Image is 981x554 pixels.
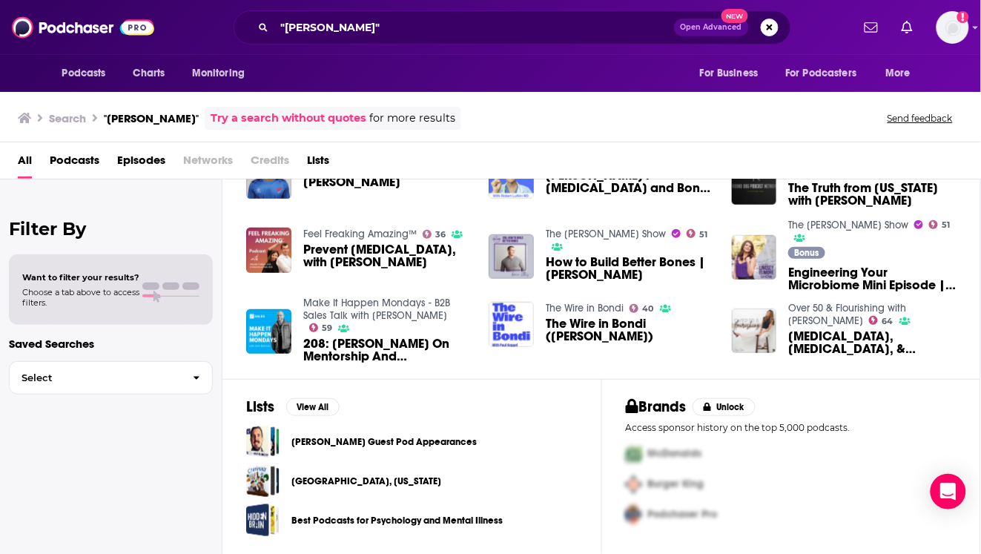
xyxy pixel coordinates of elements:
img: Second Pro Logo [620,469,648,500]
a: [PERSON_NAME] Guest Pod Appearances [291,434,477,450]
a: 64 [869,316,894,325]
h3: "[PERSON_NAME]" [104,111,199,125]
span: Want to filter your results? [22,272,139,283]
span: 208: [PERSON_NAME] On Mentorship And Commitment [303,337,472,363]
span: Credits [251,148,289,179]
a: The Lindsey Elmore Show [788,219,908,231]
a: Lists [307,148,329,179]
span: Podchaser Pro [648,509,718,521]
a: All [18,148,32,179]
a: Feel Freaking Amazing™ [303,228,417,240]
a: Columbus, Ohio [246,464,280,498]
a: Episodes [117,148,165,179]
img: Podchaser - Follow, Share and Rate Podcasts [12,13,154,42]
a: Show notifications dropdown [896,15,919,40]
a: 59 [309,323,333,332]
img: Osteoporosis, Osteopenia, & Maintaining Bone Health with Kevin Ellis [732,309,777,354]
div: Open Intercom Messenger [931,474,966,510]
span: 36 [435,231,446,238]
span: [PERSON_NAME] : [MEDICAL_DATA] and Bone Basics [546,169,714,194]
img: How to Build Better Bones | Kevin Ellis [489,234,534,280]
a: Try a search without quotes [211,110,366,127]
button: open menu [776,59,879,88]
h2: Filter By [9,218,213,240]
span: 64 [882,318,894,325]
img: The Truth from Texas with Kevin Ellis [732,160,777,205]
span: Open Advanced [681,24,742,31]
img: Third Pro Logo [620,500,648,530]
a: 36 [423,230,446,239]
span: The Wire in Bondi ([PERSON_NAME]) [546,317,714,343]
h3: Search [49,111,86,125]
img: First Pro Logo [620,439,648,469]
span: Podcasts [50,148,99,179]
button: open menu [52,59,125,88]
span: 59 [322,325,332,332]
span: More [885,63,911,84]
a: Osteoporosis, Osteopenia, & Maintaining Bone Health with Kevin Ellis [788,330,957,355]
a: Over 50 & Flourishing with Dominique Sachse [788,302,906,327]
h2: Brands [626,398,687,416]
img: The Wire in Bondi (Kevin Ellis) [489,302,534,347]
span: 40 [643,306,654,312]
span: [MEDICAL_DATA], [MEDICAL_DATA], & Maintaining [MEDICAL_DATA] with [PERSON_NAME] [788,330,957,355]
a: Charts [124,59,174,88]
span: McDonalds [648,448,702,461]
span: 51 [942,222,951,228]
a: The Wire in Bondi [546,302,624,314]
span: For Podcasters [786,63,857,84]
a: 208: Kevin Ellis On Mentorship And Commitment [246,309,291,355]
span: Networks [183,148,233,179]
a: The Wire in Bondi (Kevin Ellis) [546,317,714,343]
a: Kevin Hopp Guest Pod Appearances [246,425,280,458]
span: Select [10,373,181,383]
span: [PERSON_NAME] [303,176,400,188]
a: Make It Happen Mondays - B2B Sales Talk with John Barrows [303,297,450,322]
span: Logged in as ereardon [937,11,969,44]
a: The Truth from Texas with Kevin Ellis [788,182,957,207]
a: 208: Kevin Ellis On Mentorship And Commitment [303,337,472,363]
span: 51 [700,231,708,238]
a: Best Podcasts for Psychology and Mental Illness [246,504,280,537]
a: 51 [929,220,951,229]
a: [GEOGRAPHIC_DATA], [US_STATE] [291,473,441,489]
span: Choose a tab above to access filters. [22,287,139,308]
h2: Lists [246,398,274,416]
span: Podcasts [62,63,106,84]
button: Unlock [693,398,756,416]
button: Select [9,361,213,395]
img: Prevent Bone Loss, with Kevin Ellis [246,228,291,273]
button: Send feedback [883,112,957,125]
a: 40 [630,304,654,313]
a: 51 [687,229,708,238]
span: The Truth from [US_STATE] with [PERSON_NAME] [788,182,957,207]
span: New [721,9,748,23]
input: Search podcasts, credits, & more... [274,16,674,39]
button: View All [286,398,340,416]
span: Burger King [648,478,704,491]
a: The Lindsey Elmore Show [546,228,666,240]
button: open menu [182,59,264,88]
a: Best Podcasts for Psychology and Mental Illness [291,512,503,529]
a: ListsView All [246,398,340,416]
span: for more results [369,110,455,127]
button: Open AdvancedNew [674,19,749,36]
a: Prevent Bone Loss, with Kevin Ellis [303,243,472,268]
a: Kevin Ellis : Osteoporosis and Bone Basics [546,169,714,194]
span: Prevent [MEDICAL_DATA], with [PERSON_NAME] [303,243,472,268]
span: Charts [133,63,165,84]
a: Kevin Ellis [303,176,400,188]
a: Engineering Your Microbiome Mini Episode | Kevin Ellis [732,235,777,280]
